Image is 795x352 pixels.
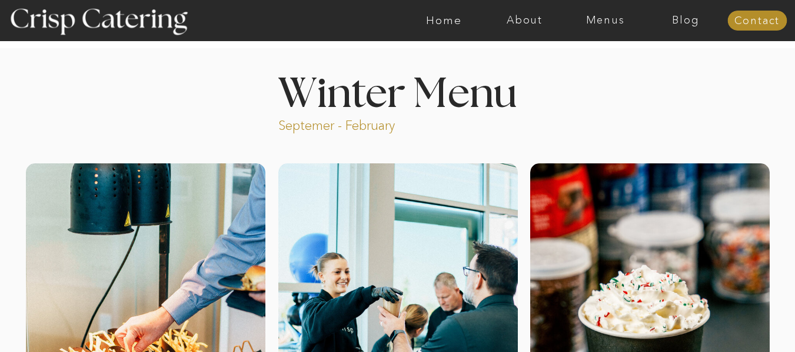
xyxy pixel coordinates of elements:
[404,15,484,26] a: Home
[278,117,440,130] p: Septemer - February
[646,15,726,26] a: Blog
[565,15,646,26] a: Menus
[727,15,787,27] a: Contact
[484,15,565,26] a: About
[234,74,561,109] h1: Winter Menu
